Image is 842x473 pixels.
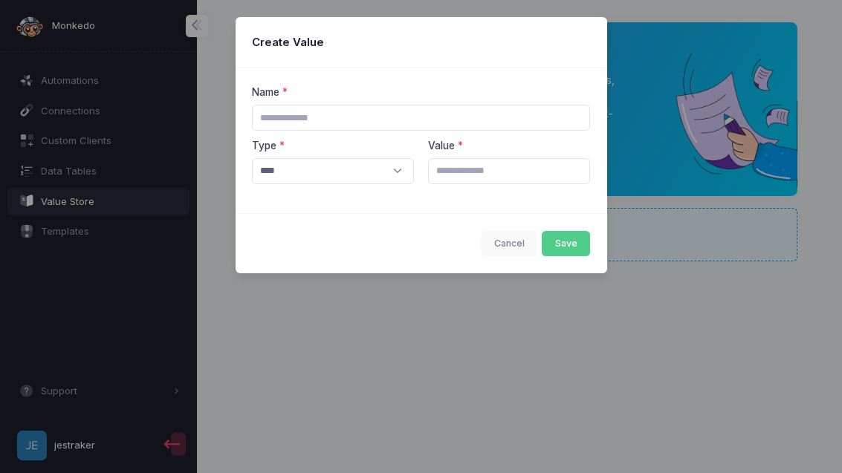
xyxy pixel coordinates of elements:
[252,138,284,153] label: Type
[252,85,287,100] label: Name
[481,231,537,257] button: Cancel
[428,138,462,153] label: Value
[542,231,590,257] button: Save
[252,34,324,50] h5: create Value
